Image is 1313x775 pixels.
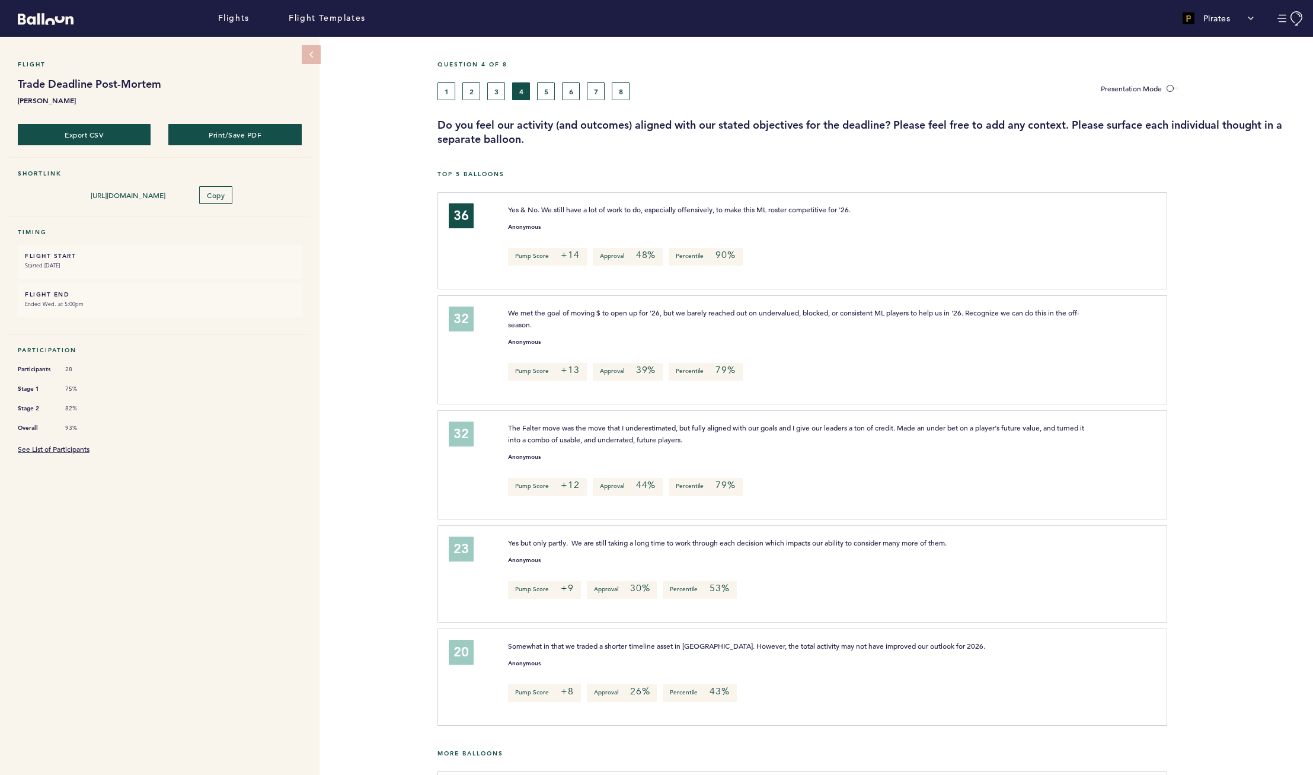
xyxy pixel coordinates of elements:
p: Pirates [1203,12,1231,24]
small: Anonymous [508,557,541,563]
h5: More Balloons [437,750,1304,757]
em: 48% [636,249,656,261]
a: Balloon [9,12,74,24]
div: 23 [449,537,474,562]
span: We met the goal of moving $ to open up for '26, but we barely reached out on undervalued, blocked... [508,308,1079,329]
a: Flight Templates [289,12,366,25]
button: Pirates [1177,7,1260,30]
div: 32 [449,422,474,446]
h5: Timing [18,228,302,236]
em: +8 [561,685,574,697]
small: Anonymous [508,224,541,230]
span: Presentation Mode [1101,84,1162,93]
span: Yes & No. We still have a lot of work to do, especially offensively, to make this ML roster compe... [508,205,851,214]
p: Percentile [663,684,736,702]
em: 90% [715,249,735,261]
h6: FLIGHT END [25,291,295,298]
h5: Question 4 of 8 [437,60,1304,68]
p: Percentile [669,363,742,381]
p: Pump Score [508,684,581,702]
button: 2 [462,82,480,100]
p: Approval [593,478,663,496]
h3: Do you feel our activity (and outcomes) aligned with our stated objectives for the deadline? Plea... [437,118,1304,146]
small: Anonymous [508,454,541,460]
p: Percentile [669,248,742,266]
h5: Flight [18,60,302,68]
button: 8 [612,82,630,100]
a: See List of Participants [18,444,90,454]
em: +9 [561,582,574,594]
h1: Trade Deadline Post-Mortem [18,77,302,91]
p: Percentile [669,478,742,496]
div: 20 [449,640,474,665]
em: +13 [561,364,579,376]
button: 7 [587,82,605,100]
em: +14 [561,249,579,261]
small: Anonymous [508,339,541,345]
em: 79% [715,479,735,491]
em: 53% [710,582,729,594]
p: Approval [593,248,663,266]
button: 6 [562,82,580,100]
span: 82% [65,404,101,413]
button: Print/Save PDF [168,124,301,145]
span: Stage 1 [18,383,53,395]
span: Copy [207,190,225,200]
p: Pump Score [508,363,586,381]
em: 43% [710,685,729,697]
button: 1 [437,82,455,100]
span: Stage 2 [18,403,53,414]
h5: Participation [18,346,302,354]
span: Somewhat in that we traded a shorter timeline asset in [GEOGRAPHIC_DATA]. However, the total acti... [508,641,985,650]
small: Anonymous [508,661,541,666]
em: 44% [636,479,656,491]
p: Pump Score [508,478,586,496]
button: 5 [537,82,555,100]
button: Export CSV [18,124,151,145]
button: 3 [487,82,505,100]
p: Pump Score [508,248,586,266]
h6: FLIGHT START [25,252,295,260]
small: Started [DATE] [25,260,295,272]
p: Pump Score [508,581,581,599]
a: Flights [218,12,250,25]
span: Overall [18,422,53,434]
em: 30% [630,582,650,594]
h5: Shortlink [18,170,302,177]
button: 4 [512,82,530,100]
p: Approval [587,684,657,702]
svg: Balloon [18,13,74,25]
button: Manage Account [1277,11,1304,26]
b: [PERSON_NAME] [18,94,302,106]
em: 79% [715,364,735,376]
div: 32 [449,307,474,331]
small: Ended Wed. at 5:00pm [25,298,295,310]
span: 75% [65,385,101,393]
p: Approval [587,581,657,599]
h5: Top 5 Balloons [437,170,1304,178]
em: 26% [630,685,650,697]
div: 36 [449,203,474,228]
p: Percentile [663,581,736,599]
span: 93% [65,424,101,432]
span: Yes but only partly. We are still taking a long time to work through each decision which impacts ... [508,538,947,547]
em: 39% [636,364,656,376]
p: Approval [593,363,663,381]
button: Copy [199,186,232,204]
span: 28 [65,365,101,374]
em: +12 [561,479,579,491]
span: The Falter move was the move that I underestimated, but fully aligned with our goals and I give o... [508,423,1086,444]
span: Participants [18,363,53,375]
